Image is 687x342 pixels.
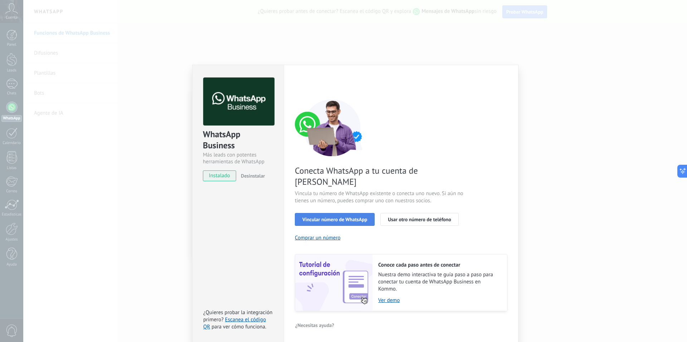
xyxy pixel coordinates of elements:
button: Usar otro número de teléfono [380,213,458,226]
img: logo_main.png [203,78,274,126]
a: Ver demo [378,297,500,304]
span: Vincular número de WhatsApp [302,217,367,222]
span: instalado [203,170,236,181]
button: Comprar un número [295,234,341,241]
span: Desinstalar [241,173,265,179]
button: ¿Necesitas ayuda? [295,320,335,331]
span: ¿Quieres probar la integración primero? [203,309,273,323]
span: Conecta WhatsApp a tu cuenta de [PERSON_NAME] [295,165,465,187]
span: Usar otro número de teléfono [388,217,451,222]
span: ¿Necesitas ayuda? [295,323,334,328]
button: Vincular número de WhatsApp [295,213,375,226]
span: Nuestra demo interactiva te guía paso a paso para conectar tu cuenta de WhatsApp Business en Kommo. [378,271,500,293]
button: Desinstalar [238,170,265,181]
span: para ver cómo funciona. [211,323,266,330]
div: Más leads con potentes herramientas de WhatsApp [203,152,273,165]
a: Escanea el código QR [203,316,266,330]
h2: Conoce cada paso antes de conectar [378,262,500,268]
span: Vincula tu número de WhatsApp existente o conecta uno nuevo. Si aún no tienes un número, puedes c... [295,190,465,204]
img: connect number [295,99,370,156]
div: WhatsApp Business [203,129,273,152]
